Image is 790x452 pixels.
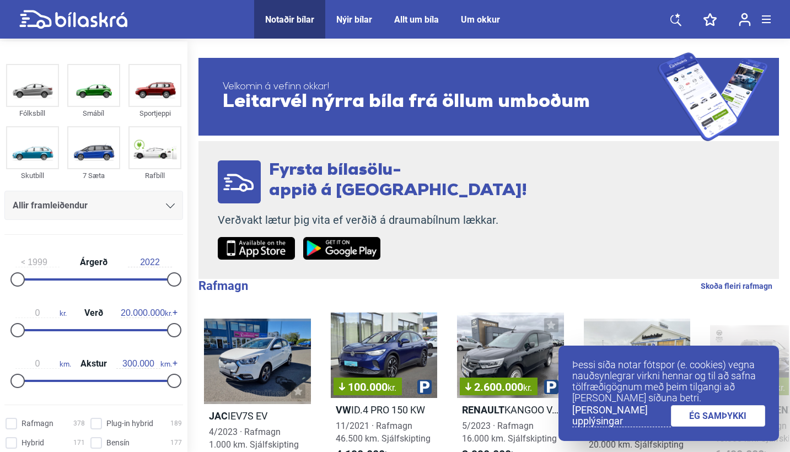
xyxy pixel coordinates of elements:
span: 171 [73,437,85,449]
b: Jac [209,410,228,422]
span: Fyrsta bílasölu- appið á [GEOGRAPHIC_DATA]! [269,162,527,200]
span: Rafmagn [22,418,53,429]
span: Árgerð [77,258,110,267]
a: Allt um bíla [394,14,439,25]
span: 2.600.000 [465,381,532,392]
div: 7 Sæta [67,169,120,182]
span: Akstur [78,359,110,368]
img: user-login.svg [739,13,751,26]
a: [PERSON_NAME] upplýsingar [572,405,671,427]
span: kr. [121,308,172,318]
div: Skutbíll [6,169,59,182]
b: Renault [462,404,504,416]
span: kr. [523,383,532,393]
span: 177 [170,437,182,449]
b: VW [336,404,351,416]
span: 11/2021 · Rafmagn 46.500 km. Sjálfskipting [336,421,431,444]
span: Bensín [106,437,130,449]
span: 189 [170,418,182,429]
span: kr. [776,383,785,393]
h2: IEV7S EV [204,410,311,422]
div: Sportjeppi [128,107,181,120]
span: Hybrid [22,437,44,449]
span: kr. [388,383,396,393]
span: Velkomin á vefinn okkar! [223,82,658,93]
div: Smábíl [67,107,120,120]
span: Plug-in hybrid [106,418,153,429]
span: km. [15,359,71,369]
span: 100.000 [339,381,396,392]
span: Allir framleiðendur [13,198,88,213]
span: Verð [82,309,106,318]
a: Skoða fleiri rafmagn [701,279,772,293]
h2: ID.4 PRO 150 KW [331,403,438,416]
p: Þessi síða notar fótspor (e. cookies) vegna nauðsynlegrar virkni hennar og til að safna tölfræðig... [572,359,765,403]
div: Rafbíll [128,169,181,182]
h2: KANGOO VAN E-TECH 45KWH [457,403,564,416]
span: Leitarvél nýrra bíla frá öllum umboðum [223,93,658,112]
span: 4/2023 · Rafmagn 1.000 km. Sjálfskipting [209,427,299,450]
a: Velkomin á vefinn okkar!Leitarvél nýrra bíla frá öllum umboðum [198,52,779,141]
div: Fólksbíll [6,107,59,120]
b: Rafmagn [198,279,248,293]
span: 5/2023 · Rafmagn 16.000 km. Sjálfskipting [462,421,557,444]
a: Um okkur [461,14,500,25]
span: km. [116,359,172,369]
p: Verðvakt lætur þig vita ef verðið á draumabílnum lækkar. [218,213,527,227]
span: 378 [73,418,85,429]
a: Notaðir bílar [265,14,314,25]
a: Nýir bílar [336,14,372,25]
span: kr. [15,308,67,318]
a: ÉG SAMÞYKKI [671,405,766,427]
